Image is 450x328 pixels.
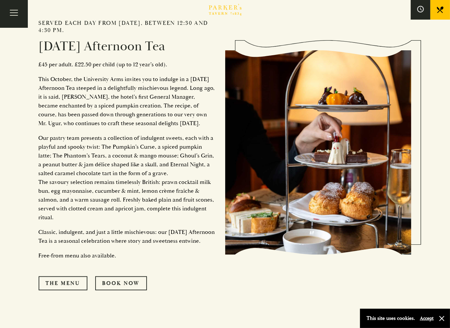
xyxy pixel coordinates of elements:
button: Close and accept [439,315,445,322]
p: Free-from menu also available. [39,251,215,260]
p: Classic, indulgent, and just a little mischievous: our [DATE] Afternoon Tea is a seasonal celebra... [39,228,215,245]
p: This site uses cookies. [367,314,415,323]
h2: [DATE] Afternoon Tea [39,39,215,54]
p: £45 per adult. £22.50 per child (up to 12 year’s old). [39,60,215,69]
a: The Menu [39,276,87,290]
p: Our pastry team presents a collection of indulgent sweets, each with a playful and spooky twist: ... [39,134,215,222]
a: Book Now [95,276,147,290]
button: Accept [420,315,434,321]
p: This October, the University Arms invites you to indulge in a [DATE] Afternoon Tea steeped in a d... [39,75,215,128]
h2: Served each day from [DATE], between 12:30 and 4:30 pm. [39,20,215,34]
